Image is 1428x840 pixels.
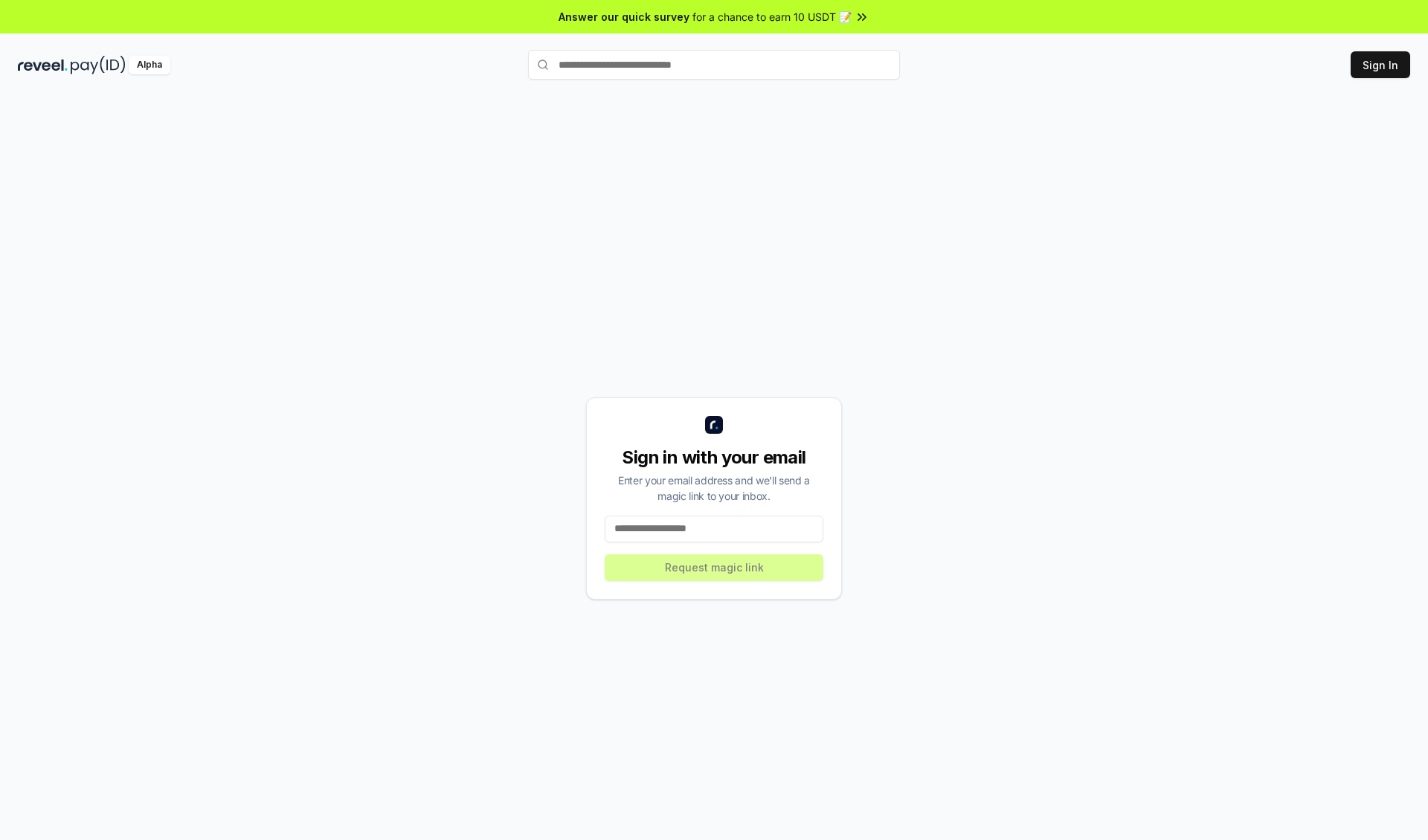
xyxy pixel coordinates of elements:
img: pay_id [71,56,126,74]
span: Answer our quick survey [559,9,689,25]
div: Sign in with your email [605,446,823,469]
img: logo_small [705,416,723,434]
div: Enter your email address and we’ll send a magic link to your inbox. [605,472,823,504]
button: Sign In [1351,51,1410,78]
div: Alpha [129,56,170,74]
span: for a chance to earn 10 USDT 📝 [692,9,852,25]
img: reveel_dark [18,56,68,74]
